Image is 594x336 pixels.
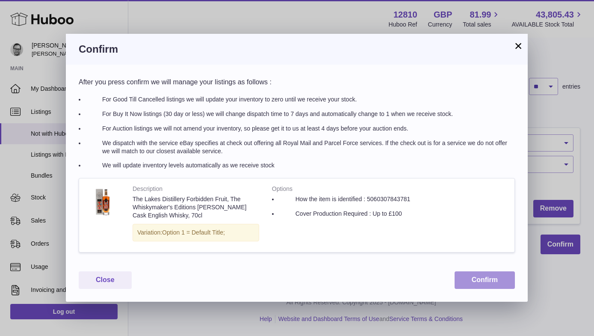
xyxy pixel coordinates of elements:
[85,139,515,155] li: We dispatch with the service eBay specifies at check out offering all Royal Mail and Parcel Force...
[126,178,266,252] td: The Lakes Distillery Forbidden Fruit, The Whiskymaker's Editions [PERSON_NAME] Cask English Whisk...
[86,185,120,219] img: The_Lakes_Distillery_Forbidden_Fruit_front-2048x2048.jpg
[14,14,21,21] img: logo_orange.svg
[85,110,515,118] li: For Buy It Now listings (30 day or less) we will change dispatch time to 7 days and automatically...
[79,42,515,56] h3: Confirm
[95,51,144,56] div: Keywords by Traffic
[85,50,92,56] img: tab_keywords_by_traffic_grey.svg
[513,41,523,51] button: ×
[455,271,515,289] button: Confirm
[85,161,515,169] li: We will update inventory levels automatically as we receive stock
[22,22,94,29] div: Domain: [DOMAIN_NAME]
[79,271,132,289] button: Close
[79,77,515,87] p: After you press confirm we will manage your listings as follows :
[133,185,259,195] strong: Description
[24,14,42,21] div: v 4.0.25
[272,185,430,195] strong: Options
[162,229,225,236] span: Option 1 = Default Title;
[14,22,21,29] img: website_grey.svg
[278,210,430,218] li: Cover Production Required : Up to £100
[133,224,259,241] div: Variation:
[23,50,30,56] img: tab_domain_overview_orange.svg
[33,51,77,56] div: Domain Overview
[85,95,515,104] li: For Good Till Cancelled listings we will update your inventory to zero until we receive your stock.
[85,125,515,133] li: For Auction listings we will not amend your inventory, so please get it to us at least 4 days bef...
[278,195,430,203] li: How the item is identified : 5060307843781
